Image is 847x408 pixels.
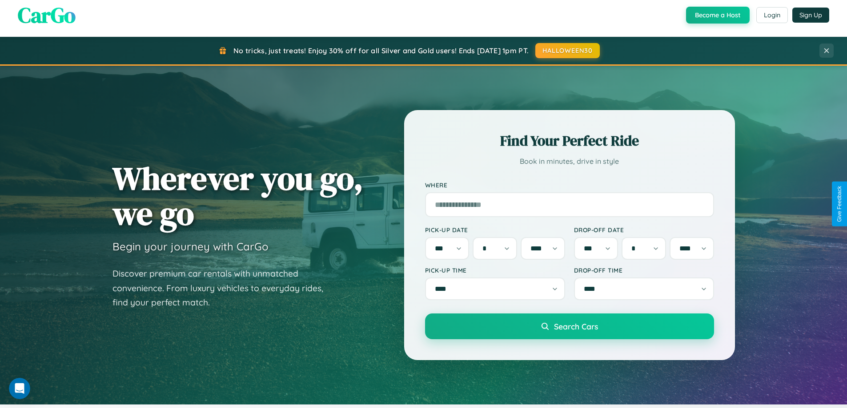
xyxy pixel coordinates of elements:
div: Give Feedback [836,186,843,222]
p: Book in minutes, drive in style [425,155,714,168]
iframe: Intercom live chat [9,378,30,399]
label: Where [425,181,714,189]
h2: Find Your Perfect Ride [425,131,714,151]
button: Login [756,7,788,23]
label: Pick-up Time [425,266,565,274]
label: Drop-off Time [574,266,714,274]
h3: Begin your journey with CarGo [112,240,269,253]
button: Search Cars [425,313,714,339]
span: Search Cars [554,321,598,331]
label: Pick-up Date [425,226,565,234]
span: No tricks, just treats! Enjoy 30% off for all Silver and Gold users! Ends [DATE] 1pm PT. [233,46,529,55]
p: Discover premium car rentals with unmatched convenience. From luxury vehicles to everyday rides, ... [112,266,335,310]
span: CarGo [18,0,76,30]
button: Become a Host [686,7,750,24]
button: Sign Up [792,8,829,23]
button: HALLOWEEN30 [535,43,600,58]
h1: Wherever you go, we go [112,161,363,231]
label: Drop-off Date [574,226,714,234]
